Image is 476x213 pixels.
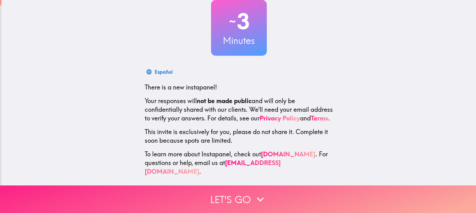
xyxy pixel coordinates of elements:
p: Your responses will and will only be confidentially shared with our clients. We'll need your emai... [145,97,333,123]
h3: Minutes [211,34,267,47]
p: To learn more about Instapanel, check out . For questions or help, email us at . [145,150,333,176]
h2: 3 [211,9,267,34]
span: There is a new instapanel! [145,83,217,91]
a: Terms [311,114,328,122]
a: [EMAIL_ADDRESS][DOMAIN_NAME] [145,159,281,175]
a: Privacy Policy [260,114,300,122]
div: Español [155,67,173,76]
p: This invite is exclusively for you, please do not share it. Complete it soon because spots are li... [145,128,333,145]
span: ~ [228,12,237,31]
button: Español [145,66,175,78]
a: [DOMAIN_NAME] [261,150,315,158]
b: not be made public [197,97,252,105]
